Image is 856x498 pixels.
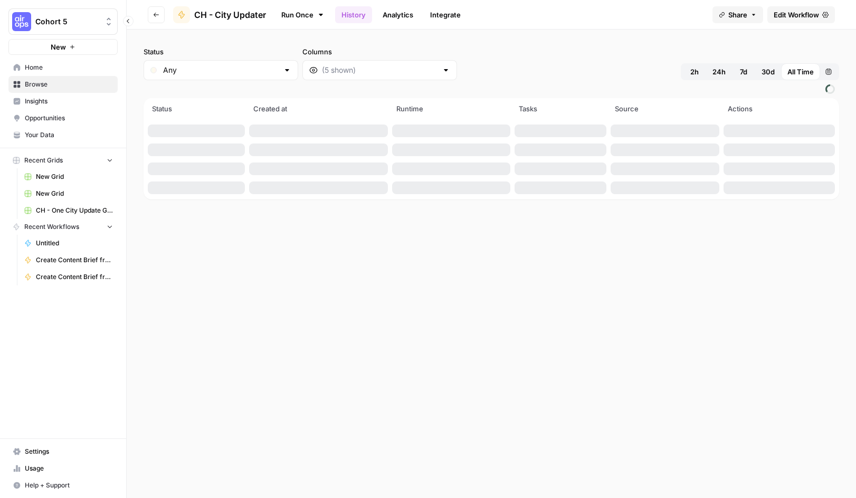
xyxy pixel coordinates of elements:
a: New Grid [20,185,118,202]
a: Your Data [8,127,118,143]
span: 24h [712,66,726,77]
span: 30d [762,66,775,77]
span: Untitled [36,238,113,248]
a: CH - City Updater [173,6,266,23]
span: Your Data [25,130,113,140]
a: Integrate [424,6,467,23]
button: 2h [683,63,706,80]
span: Create Content Brief from Keyword [36,255,113,265]
span: Edit Workflow [774,9,819,20]
a: Insights [8,93,118,110]
label: Columns [302,46,457,57]
button: Workspace: Cohort 5 [8,8,118,35]
span: Settings [25,447,113,456]
span: 7d [740,66,747,77]
th: Actions [721,98,837,121]
button: New [8,39,118,55]
span: Browse [25,80,113,89]
span: CH - City Updater [194,8,266,21]
a: Usage [8,460,118,477]
span: CH - One City Update Grid [36,206,113,215]
span: 2h [690,66,699,77]
th: Tasks [512,98,608,121]
span: Help + Support [25,481,113,490]
button: Share [712,6,763,23]
span: New Grid [36,189,113,198]
span: Recent Grids [24,156,63,165]
a: Opportunities [8,110,118,127]
a: Analytics [376,6,420,23]
a: New Grid [20,168,118,185]
span: Cohort 5 [35,16,99,27]
button: 7d [732,63,755,80]
span: New [51,42,66,52]
th: Created at [247,98,391,121]
span: Home [25,63,113,72]
a: Create Content Brief from Keyword [20,252,118,269]
span: Usage [25,464,113,473]
a: Create Content Brief from Keyword (NAME) [20,269,118,285]
button: Help + Support [8,477,118,494]
button: 24h [706,63,732,80]
a: Home [8,59,118,76]
a: Browse [8,76,118,93]
span: Create Content Brief from Keyword (NAME) [36,272,113,282]
a: Untitled [20,235,118,252]
a: Edit Workflow [767,6,835,23]
span: Share [728,9,747,20]
span: Insights [25,97,113,106]
span: Opportunities [25,113,113,123]
a: History [335,6,372,23]
th: Status [146,98,247,121]
th: Source [608,98,721,121]
button: Recent Workflows [8,219,118,235]
img: Cohort 5 Logo [12,12,31,31]
input: (5 shown) [322,65,437,75]
button: Recent Grids [8,152,118,168]
span: Recent Workflows [24,222,79,232]
a: Settings [8,443,118,460]
button: 30d [755,63,781,80]
th: Runtime [390,98,512,121]
input: Any [163,65,279,75]
span: All Time [787,66,814,77]
a: Run Once [274,6,331,24]
a: CH - One City Update Grid [20,202,118,219]
label: Status [144,46,298,57]
span: New Grid [36,172,113,181]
